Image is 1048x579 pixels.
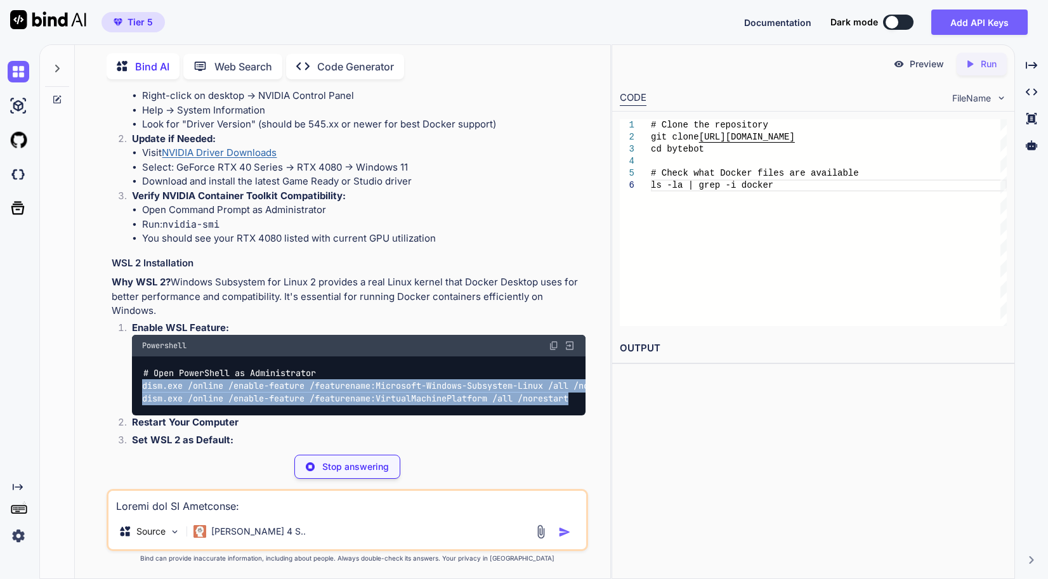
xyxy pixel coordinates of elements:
li: Select: GeForce RTX 40 Series → RTX 4080 → Windows 11 [142,160,586,175]
span: Powershell [142,341,187,351]
p: Code Generator [317,59,394,74]
img: Claude 4 Sonnet [193,525,206,538]
img: settings [8,525,29,547]
li: Download and install the latest Game Ready or Studio driver [142,174,586,189]
li: Help → System Information [142,103,586,118]
p: Source [136,525,166,538]
div: 2 [620,131,634,143]
p: Bind can provide inaccurate information, including about people. Always double-check its answers.... [107,554,588,563]
span: # Check what Docker files are available [651,168,859,178]
li: Open Command Prompt as Administrator [142,203,586,218]
img: copy [549,341,559,351]
h2: OUTPUT [612,334,1014,363]
img: Pick Models [169,526,180,537]
button: premiumTier 5 [102,12,165,32]
code: nvidia-smi [162,218,219,231]
span: Tier 5 [128,16,153,29]
img: darkCloudIdeIcon [8,164,29,185]
div: 3 [620,143,634,155]
span: Documentation [744,17,811,28]
img: attachment [534,524,548,539]
img: Bind AI [10,10,86,29]
p: Preview [910,58,944,70]
strong: Set WSL 2 as Default: [132,434,233,446]
span: # Clone the repository [651,120,768,130]
img: premium [114,18,122,26]
button: Documentation [744,16,811,29]
strong: Why WSL 2? [112,276,171,288]
img: chevron down [996,93,1007,103]
span: Dark mode [830,16,878,29]
img: chat [8,61,29,82]
li: Look for "Driver Version" (should be 545.xx or newer for best Docker support) [142,117,586,132]
span: cd bytebot [651,144,704,154]
button: Add API Keys [931,10,1028,35]
span: git clone [651,132,699,142]
code: # Open PowerShell as Administrator dism.exe /online /enable-feature /featurename:Microsoft-Window... [142,367,624,406]
span: ls -la | grep -i docker [651,180,773,190]
p: Web Search [214,59,272,74]
div: 6 [620,179,634,192]
img: githubLight [8,129,29,151]
strong: Update if Needed: [132,133,216,145]
div: 5 [620,167,634,179]
div: 1 [620,119,634,131]
p: Stop answering [322,460,389,473]
li: You should see your RTX 4080 listed with current GPU utilization [142,231,586,246]
strong: Enable WSL Feature: [132,322,229,334]
img: icon [558,526,571,538]
p: Windows Subsystem for Linux 2 provides a real Linux kernel that Docker Desktop uses for better pe... [112,275,586,318]
li: Run: [142,218,586,232]
span: [URL][DOMAIN_NAME] [699,132,795,142]
span: FileName [952,92,991,105]
img: preview [893,58,905,70]
img: Open in Browser [564,340,575,351]
li: Right-click on desktop → NVIDIA Control Panel [142,89,586,103]
div: CODE [620,91,646,106]
p: Run [981,58,997,70]
li: Visit [142,146,586,160]
p: Bind AI [135,59,169,74]
strong: Verify NVIDIA Container Toolkit Compatibility: [132,190,346,202]
img: ai-studio [8,95,29,117]
p: [PERSON_NAME] 4 S.. [211,525,306,538]
strong: Restart Your Computer [132,416,239,428]
div: 4 [620,155,634,167]
h3: WSL 2 Installation [112,256,586,271]
a: NVIDIA Driver Downloads [162,146,277,159]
